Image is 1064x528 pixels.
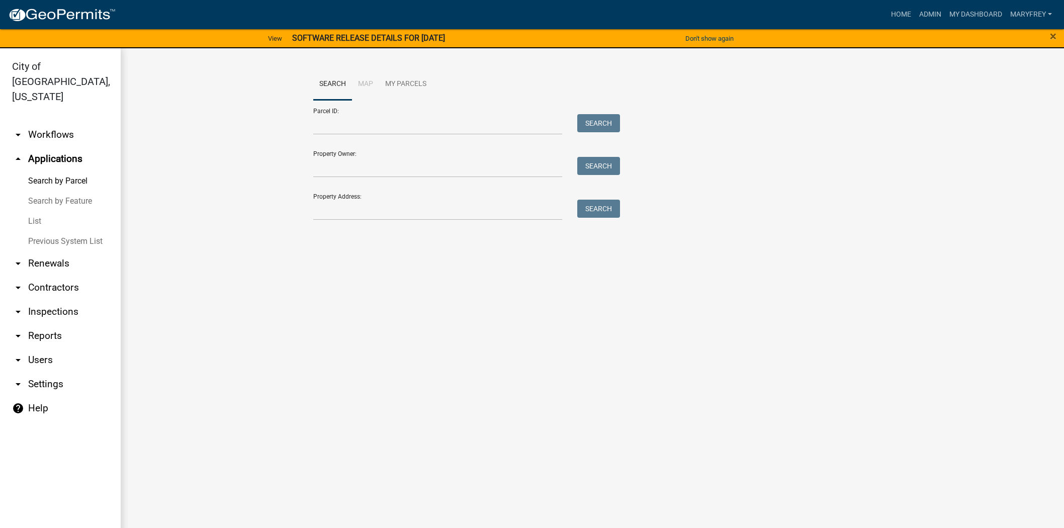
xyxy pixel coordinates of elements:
[577,114,620,132] button: Search
[1006,5,1056,24] a: MaryFrey
[1050,29,1056,43] span: ×
[12,153,24,165] i: arrow_drop_up
[945,5,1006,24] a: My Dashboard
[1050,30,1056,42] button: Close
[12,257,24,270] i: arrow_drop_down
[379,68,432,101] a: My Parcels
[577,200,620,218] button: Search
[577,157,620,175] button: Search
[292,33,445,43] strong: SOFTWARE RELEASE DETAILS FOR [DATE]
[12,354,24,366] i: arrow_drop_down
[264,30,286,47] a: View
[12,306,24,318] i: arrow_drop_down
[887,5,915,24] a: Home
[313,68,352,101] a: Search
[12,129,24,141] i: arrow_drop_down
[12,282,24,294] i: arrow_drop_down
[915,5,945,24] a: Admin
[12,378,24,390] i: arrow_drop_down
[12,330,24,342] i: arrow_drop_down
[681,30,738,47] button: Don't show again
[12,402,24,414] i: help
